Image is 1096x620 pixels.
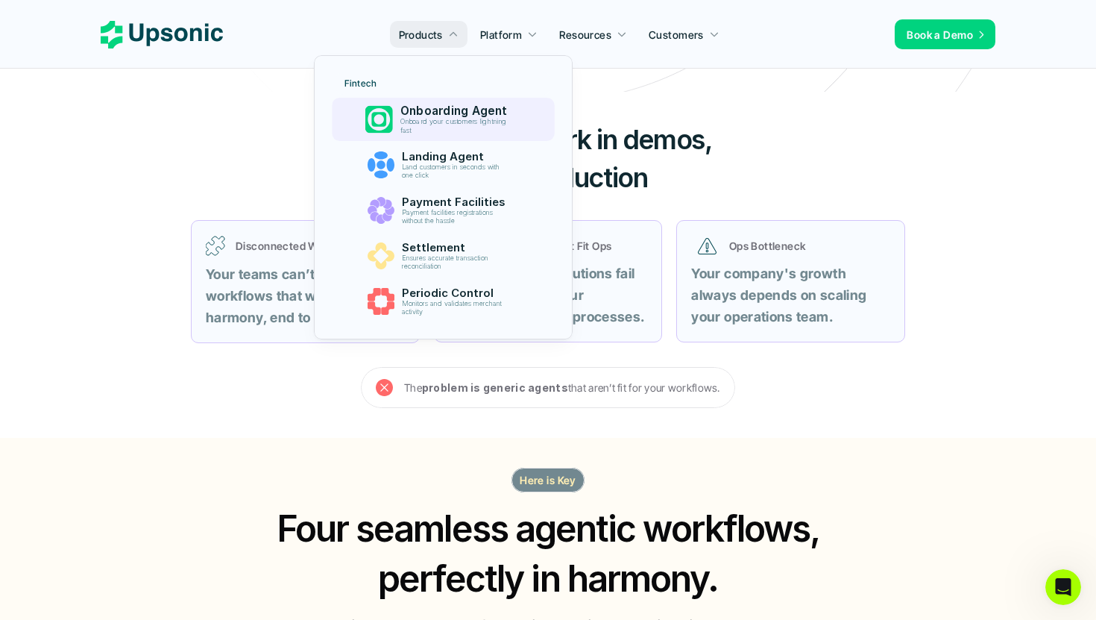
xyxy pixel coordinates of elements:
p: Disconnected Workflows [236,238,405,254]
p: Payment Facilities [401,195,511,209]
p: Onboarding Agent [400,104,514,119]
p: Landing Agent [401,150,511,163]
p: Onboard your customers lightning fast [400,118,512,134]
p: Land customers in seconds with one click [401,163,510,180]
p: Ensures accurate transaction reconciliation [401,254,510,271]
p: Monitors and validates merchant activity [401,300,510,316]
a: Book a Demo [895,19,995,49]
p: Customers [649,27,704,43]
p: Ops Bottleneck [729,238,884,254]
p: Settlement [401,241,511,254]
p: Products [399,27,443,43]
strong: problem is generic agents [422,381,568,394]
a: SettlementEnsures accurate transaction reconciliation [336,235,551,277]
p: Periodic Control [401,286,511,300]
p: The that aren’t fit for your workflows. [404,378,720,397]
a: Landing AgentLand customers in seconds with one click [336,144,551,186]
a: Products [390,21,467,48]
a: Payment FacilitiesPayment facilities registrations without the hassle [336,190,551,231]
strong: Your teams can’t build agentic workflows that work in harmony, end to end. [206,266,405,325]
p: Platform [480,27,522,43]
h2: Four seamless agentic workflows, perfectly in harmony. [262,504,834,604]
p: Resources [559,27,611,43]
p: Payment facilities registrations without the hassle [401,209,510,225]
p: Here is Key [520,472,576,488]
a: Periodic ControlMonitors and validates merchant activity [336,281,551,322]
span: Book a Demo [907,28,973,41]
iframe: Intercom live chat [1045,569,1081,605]
p: Fintech [344,78,377,89]
strong: Your company's growth always depends on scaling your operations team. [691,266,869,325]
a: Onboarding AgentOnboard your customers lightning fast [332,98,555,141]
